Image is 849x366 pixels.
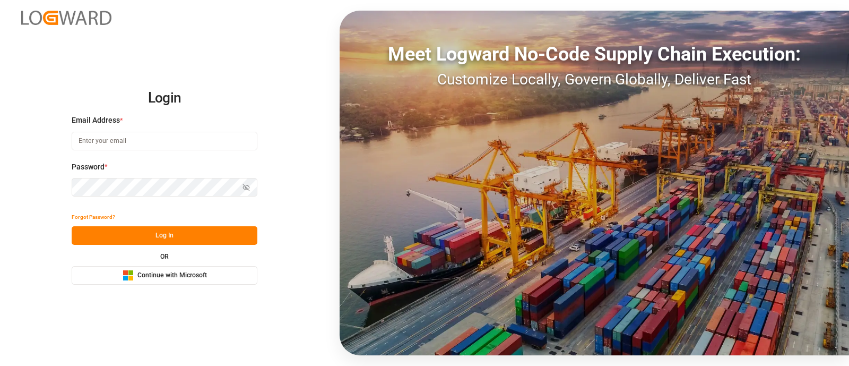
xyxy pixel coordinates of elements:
[137,271,207,280] span: Continue with Microsoft
[21,11,111,25] img: Logward_new_orange.png
[340,69,849,91] div: Customize Locally, Govern Globally, Deliver Fast
[72,132,257,150] input: Enter your email
[72,115,120,126] span: Email Address
[160,253,169,260] small: OR
[72,161,105,173] span: Password
[340,40,849,69] div: Meet Logward No-Code Supply Chain Execution:
[72,226,257,245] button: Log In
[72,208,115,226] button: Forgot Password?
[72,266,257,285] button: Continue with Microsoft
[72,81,257,115] h2: Login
